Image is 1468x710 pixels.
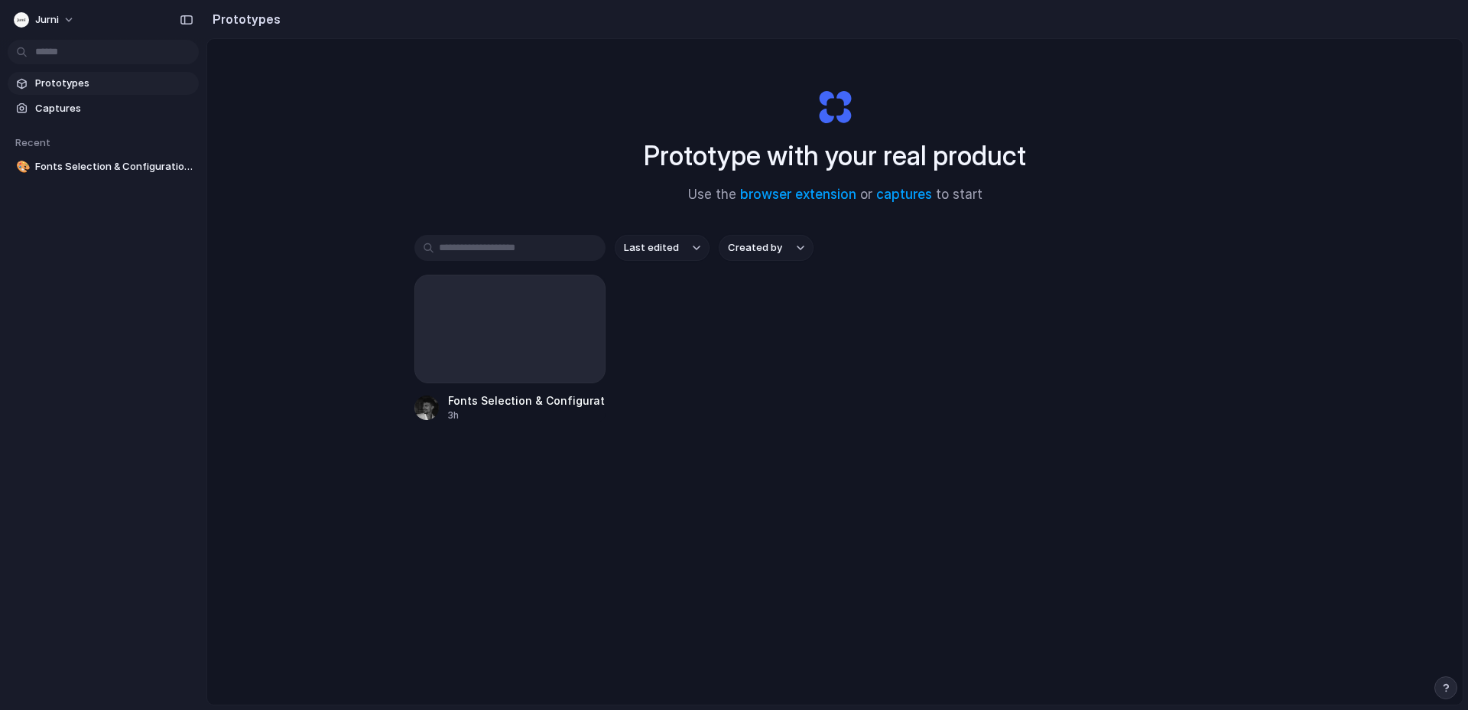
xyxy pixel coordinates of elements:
[740,187,856,202] a: browser extension
[624,240,679,256] span: Last edited
[615,235,710,261] button: Last edited
[14,159,29,174] button: 🎨
[876,187,932,202] a: captures
[8,97,199,120] a: Captures
[644,135,1026,176] h1: Prototype with your real product
[448,392,606,409] div: Fonts Selection & Configuration in Brand Guidelines
[16,158,27,176] div: 🎨
[8,72,199,95] a: Prototypes
[448,409,606,422] div: 3h
[35,12,59,28] span: Jurni
[35,159,193,174] span: Fonts Selection & Configuration in Brand Guidelines
[35,76,193,91] span: Prototypes
[719,235,814,261] button: Created by
[8,8,83,32] button: Jurni
[688,185,982,205] span: Use the or to start
[8,155,199,178] a: 🎨Fonts Selection & Configuration in Brand Guidelines
[414,275,606,422] a: Fonts Selection & Configuration in Brand Guidelines3h
[206,10,281,28] h2: Prototypes
[728,240,782,256] span: Created by
[35,101,193,116] span: Captures
[15,136,50,148] span: Recent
